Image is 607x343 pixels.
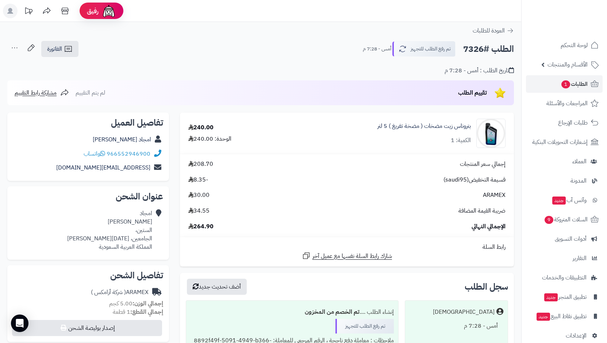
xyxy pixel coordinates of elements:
a: تطبيق نقاط البيعجديد [526,308,603,325]
div: تم رفع الطلب للتجهيز [335,319,394,334]
span: جديد [552,197,566,205]
a: [EMAIL_ADDRESS][DOMAIN_NAME] [56,163,150,172]
a: بتروناس زيت مضخات ( مضخة تفريغ ) 5 لتر [377,122,471,130]
a: التطبيقات والخدمات [526,269,603,286]
div: رابط السلة [183,243,511,251]
span: 9 [545,216,554,224]
a: تحديثات المنصة [19,4,38,20]
span: أدوات التسويق [555,234,587,244]
span: إجمالي سعر المنتجات [460,160,506,168]
span: ARAMEX [483,191,506,199]
strong: إجمالي القطع: [130,308,163,316]
span: الطلبات [561,79,588,89]
a: مشاركة رابط التقييم [15,88,69,97]
span: ( شركة أرامكس ) [91,288,126,297]
span: العملاء [572,156,587,167]
span: مشاركة رابط التقييم [15,88,57,97]
div: امجاد [PERSON_NAME] الستين، الجامعين، [DATE][PERSON_NAME] المملكة العربية السعودية [67,209,152,251]
span: الإعدادات [566,331,587,341]
a: المدونة [526,172,603,190]
small: 5.00 كجم [109,299,163,308]
a: واتساب [84,149,105,158]
a: وآتس آبجديد [526,191,603,209]
h2: تفاصيل العميل [13,118,163,127]
span: تقييم الطلب [458,88,487,97]
span: لوحة التحكم [561,40,588,50]
span: ضريبة القيمة المضافة [458,207,506,215]
span: -8.35 [188,176,208,184]
a: أدوات التسويق [526,230,603,248]
a: 966552946900 [107,149,150,158]
strong: إجمالي الوزن: [132,299,163,308]
span: تطبيق نقاط البيع [536,311,587,321]
a: السلات المتروكة9 [526,211,603,228]
span: جديد [537,313,550,321]
button: تم رفع الطلب للتجهيز [392,41,456,57]
div: إنشاء الطلب .... [191,305,394,319]
img: logo-2.png [557,17,600,32]
b: تم الخصم من المخزون [305,308,360,316]
button: أضف تحديث جديد [187,279,247,295]
span: إشعارات التحويلات البنكية [532,137,588,147]
div: ARAMEX [91,288,149,297]
button: إصدار بوليصة الشحن [12,320,162,336]
h3: سجل الطلب [465,282,508,291]
span: 34.55 [188,207,210,215]
a: التقارير [526,249,603,267]
a: امجاد [PERSON_NAME] [93,135,151,144]
span: المراجعات والأسئلة [546,98,588,108]
span: قسيمة التخفيض(saudi95) [443,176,506,184]
span: الإجمالي النهائي [472,222,506,231]
a: العملاء [526,153,603,170]
span: طلبات الإرجاع [558,118,588,128]
span: جديد [544,293,558,301]
span: 208.70 [188,160,213,168]
div: أمس - 7:28 م [410,319,503,333]
span: العودة للطلبات [473,26,505,35]
span: المدونة [570,176,587,186]
small: أمس - 7:28 م [363,45,391,53]
div: الكمية: 1 [451,136,471,145]
span: السلات المتروكة [544,214,588,225]
a: شارك رابط السلة نفسها مع عميل آخر [302,251,392,260]
a: العودة للطلبات [473,26,514,35]
span: الفاتورة [47,45,62,53]
a: الطلبات1 [526,75,603,93]
a: إشعارات التحويلات البنكية [526,133,603,151]
span: 264.90 [188,222,214,231]
img: ai-face.png [101,4,116,18]
a: تطبيق المتجرجديد [526,288,603,306]
h2: تفاصيل الشحن [13,271,163,280]
span: لم يتم التقييم [76,88,105,97]
h2: الطلب #7326 [463,42,514,57]
div: 240.00 [188,123,214,132]
div: الوحدة: 240.00 [188,135,231,143]
span: شارك رابط السلة نفسها مع عميل آخر [312,252,392,260]
span: وآتس آب [552,195,587,205]
h2: عنوان الشحن [13,192,163,201]
a: طلبات الإرجاع [526,114,603,132]
small: 1 قطعة [113,308,163,316]
span: تطبيق المتجر [543,292,587,302]
span: 1 [561,80,570,89]
span: رفيق [87,7,99,15]
span: التطبيقات والخدمات [542,273,587,283]
div: تاريخ الطلب : أمس - 7:28 م [445,66,514,75]
div: [DEMOGRAPHIC_DATA] [433,308,495,316]
a: الفاتورة [41,41,78,57]
span: التقارير [573,253,587,263]
div: Open Intercom Messenger [11,315,28,332]
img: 1728803495-61VmT1c1keL._SX385_-90x90.jpg [477,119,505,148]
a: المراجعات والأسئلة [526,95,603,112]
span: 30.00 [188,191,210,199]
a: لوحة التحكم [526,37,603,54]
span: الأقسام والمنتجات [548,60,588,70]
